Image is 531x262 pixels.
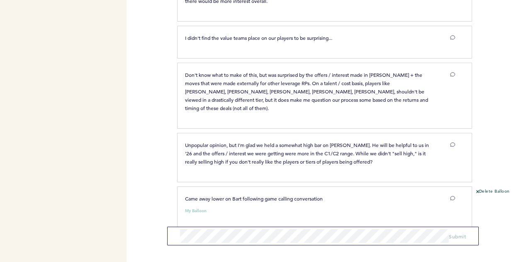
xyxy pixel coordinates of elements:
[185,209,207,213] small: My Balloon
[449,233,466,240] span: Submit
[185,142,430,165] span: Unpopular opinion, but I'm glad we held a somewhat high bar on [PERSON_NAME]. He will be helpful ...
[185,195,323,202] span: Came away lower on Bart following game calling conversation
[185,71,429,111] span: Don't know what to make of this, but was surprised by the offers / interest made in [PERSON_NAME]...
[476,189,510,195] button: Delete Balloon
[185,34,332,41] span: I didn't find the value teams place on our players to be surprising...
[449,232,466,240] button: Submit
